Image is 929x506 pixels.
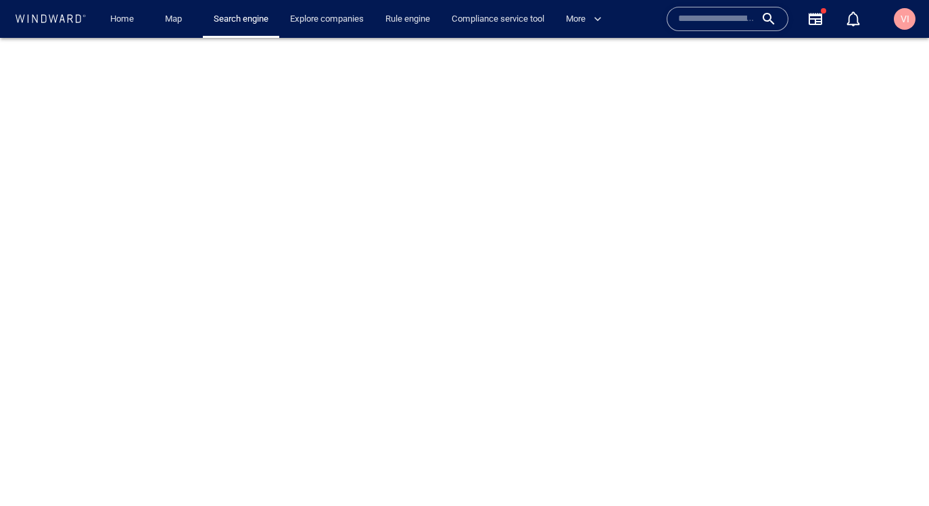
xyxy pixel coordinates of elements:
a: Home [105,7,139,31]
button: Home [100,7,143,31]
a: Map [160,7,192,31]
button: VI [891,5,918,32]
iframe: Chat [872,445,919,496]
button: Map [154,7,197,31]
div: Notification center [845,11,861,27]
a: Search engine [208,7,274,31]
span: More [566,11,602,27]
a: Rule engine [380,7,435,31]
span: VI [901,14,909,24]
button: More [561,7,613,31]
a: Explore companies [285,7,369,31]
a: Compliance service tool [446,7,550,31]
